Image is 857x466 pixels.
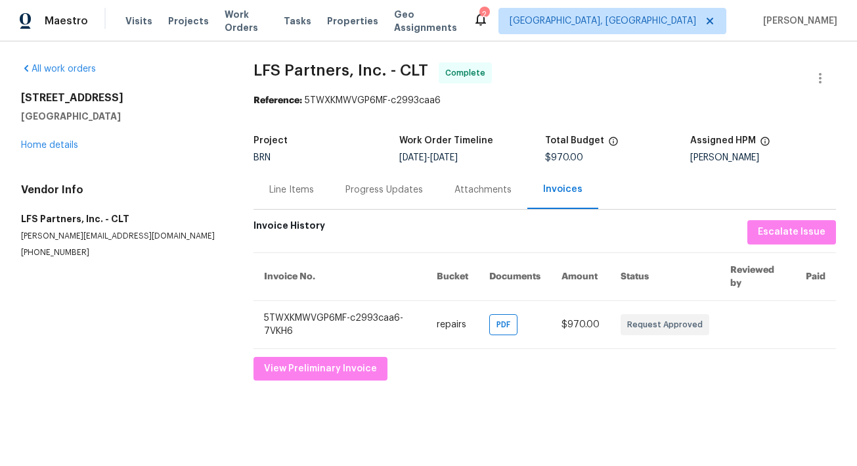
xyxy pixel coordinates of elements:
span: BRN [253,153,271,162]
button: Escalate Issue [747,220,836,245]
div: 5TWXKMWVGP6MF-c2993caa6 [253,94,836,107]
span: Work Orders [225,8,268,34]
h6: Invoice History [253,220,325,238]
h5: Total Budget [545,136,604,145]
span: View Preliminary Invoice [264,361,377,377]
span: Properties [327,14,378,28]
a: Home details [21,141,78,150]
h5: LFS Partners, Inc. - CLT [21,212,222,225]
h4: Vendor Info [21,183,222,197]
a: All work orders [21,64,96,74]
h5: Work Order Timeline [399,136,493,145]
th: Status [610,252,720,300]
span: [PERSON_NAME] [758,14,837,28]
span: LFS Partners, Inc. - CLT [253,62,428,78]
span: PDF [496,318,516,331]
div: Attachments [454,183,512,197]
span: Request Approved [627,318,708,331]
span: Maestro [45,14,88,28]
span: The total cost of line items that have been proposed by Opendoor. This sum includes line items th... [608,136,619,153]
span: Escalate Issue [758,224,825,241]
span: Geo Assignments [394,8,457,34]
div: 2 [479,8,489,21]
p: [PERSON_NAME][EMAIL_ADDRESS][DOMAIN_NAME] [21,231,222,242]
h5: [GEOGRAPHIC_DATA] [21,110,222,123]
td: 5TWXKMWVGP6MF-c2993caa6-7VKH6 [253,300,426,348]
th: Invoice No. [253,252,426,300]
div: Line Items [269,183,314,197]
button: View Preliminary Invoice [253,357,387,381]
th: Amount [551,252,610,300]
h5: Project [253,136,288,145]
h5: Assigned HPM [690,136,756,145]
span: Visits [125,14,152,28]
span: The hpm assigned to this work order. [760,136,770,153]
th: Paid [795,252,836,300]
span: Projects [168,14,209,28]
span: - [399,153,458,162]
span: [DATE] [430,153,458,162]
span: [GEOGRAPHIC_DATA], [GEOGRAPHIC_DATA] [510,14,696,28]
th: Bucket [426,252,479,300]
div: PDF [489,314,517,335]
span: $970.00 [561,320,600,329]
div: [PERSON_NAME] [690,153,836,162]
div: Progress Updates [345,183,423,197]
th: Reviewed by [720,252,795,300]
p: [PHONE_NUMBER] [21,247,222,258]
span: [DATE] [399,153,427,162]
th: Documents [479,252,551,300]
b: Reference: [253,96,302,105]
span: $970.00 [545,153,583,162]
span: Tasks [284,16,311,26]
span: Complete [445,66,491,80]
h2: [STREET_ADDRESS] [21,91,222,105]
div: Invoices [543,183,582,196]
td: repairs [426,300,479,348]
